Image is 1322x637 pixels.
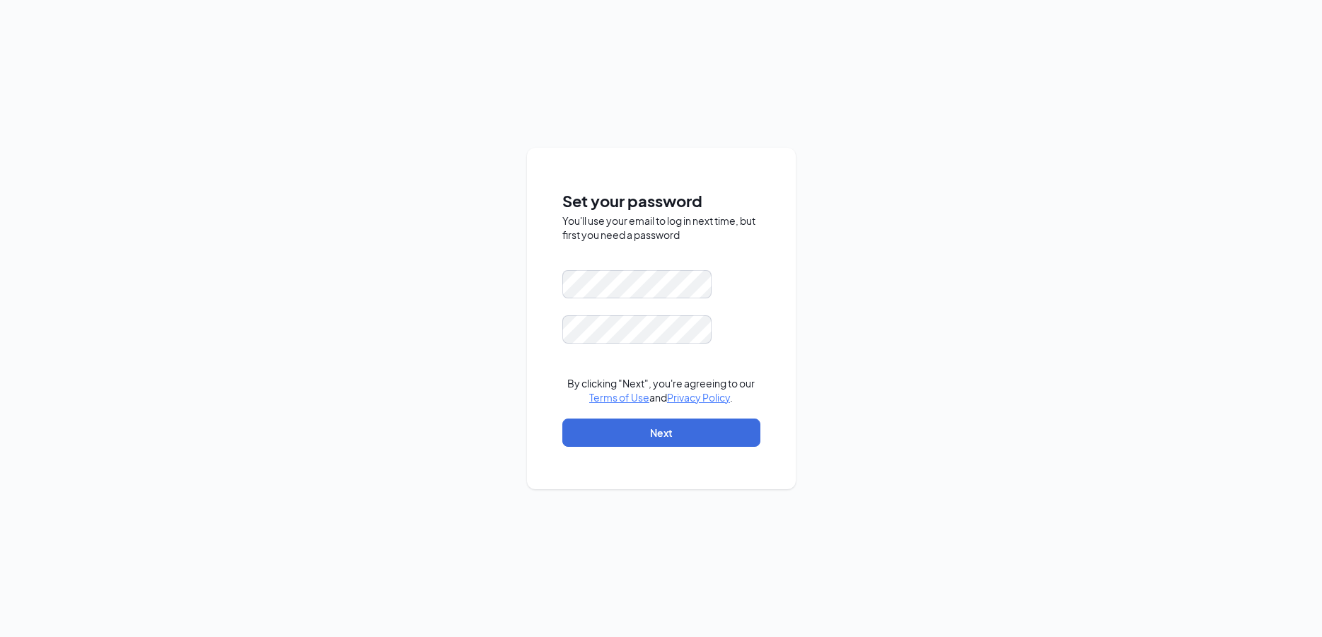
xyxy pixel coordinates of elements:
[562,376,760,404] div: By clicking "Next", you're agreeing to our and .
[562,189,760,214] span: Set your password
[667,391,730,404] a: Privacy Policy
[562,419,760,447] button: Next
[562,214,760,242] div: You'll use your email to log in next time, but first you need a password
[589,391,649,404] a: Terms of Use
